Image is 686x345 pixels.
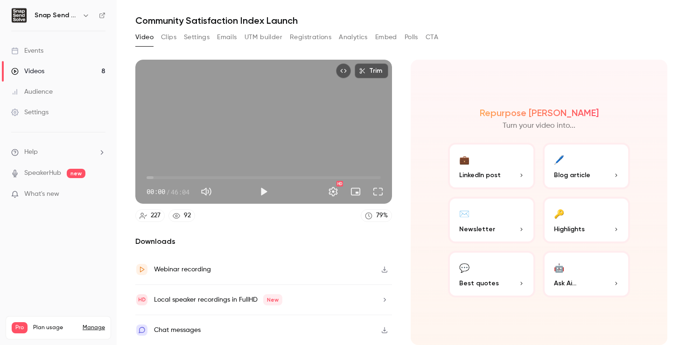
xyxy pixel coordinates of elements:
[135,30,154,45] button: Video
[369,182,387,201] button: Full screen
[154,324,201,336] div: Chat messages
[554,260,564,275] div: 🤖
[254,182,273,201] button: Play
[35,11,78,20] h6: Snap Send Solve
[376,211,388,221] div: 79 %
[33,324,77,331] span: Plan usage
[459,224,495,234] span: Newsletter
[184,30,210,45] button: Settings
[94,190,105,199] iframe: Noticeable Trigger
[554,206,564,221] div: 🔑
[263,294,282,305] span: New
[426,30,438,45] button: CTA
[543,251,630,297] button: 🤖Ask Ai...
[480,107,599,118] h2: Repurpose [PERSON_NAME]
[24,168,61,178] a: SpeakerHub
[135,15,667,26] h1: Community Satisfaction Index Launch
[503,120,575,131] p: Turn your video into...
[11,46,43,55] div: Events
[554,170,590,180] span: Blog article
[135,236,392,247] h2: Downloads
[375,30,397,45] button: Embed
[166,187,170,197] span: /
[24,189,59,199] span: What's new
[161,30,176,45] button: Clips
[459,278,499,288] span: Best quotes
[554,152,564,166] div: 🖊️
[459,152,469,166] div: 💼
[135,209,165,222] a: 227
[324,182,343,201] button: Settings
[459,206,469,221] div: ✉️
[245,30,282,45] button: UTM builder
[554,224,585,234] span: Highlights
[448,251,535,297] button: 💬Best quotes
[11,108,49,117] div: Settings
[290,30,331,45] button: Registrations
[339,30,368,45] button: Analytics
[459,260,469,275] div: 💬
[147,187,189,197] div: 00:00
[12,8,27,23] img: Snap Send Solve
[355,63,388,78] button: Trim
[151,211,161,221] div: 227
[24,147,38,157] span: Help
[197,182,216,201] button: Mute
[448,197,535,243] button: ✉️Newsletter
[12,322,28,333] span: Pro
[543,197,630,243] button: 🔑Highlights
[147,187,165,197] span: 00:00
[11,67,44,76] div: Videos
[448,143,535,189] button: 💼LinkedIn post
[168,209,195,222] a: 92
[184,211,191,221] div: 92
[217,30,237,45] button: Emails
[67,169,85,178] span: new
[336,181,343,186] div: HD
[154,264,211,275] div: Webinar recording
[11,147,105,157] li: help-dropdown-opener
[11,87,53,97] div: Audience
[346,182,365,201] button: Turn on miniplayer
[405,30,418,45] button: Polls
[154,294,282,305] div: Local speaker recordings in FullHD
[336,63,351,78] button: Embed video
[171,187,189,197] span: 46:04
[83,324,105,331] a: Manage
[459,170,501,180] span: LinkedIn post
[543,143,630,189] button: 🖊️Blog article
[361,209,392,222] a: 79%
[554,278,576,288] span: Ask Ai...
